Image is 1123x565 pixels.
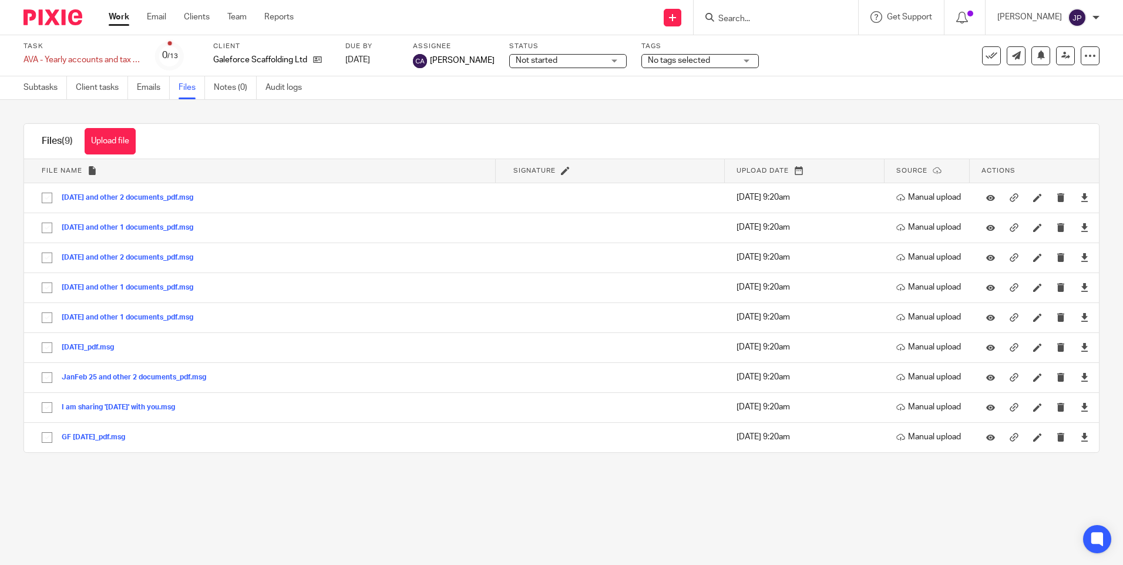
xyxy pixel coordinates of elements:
[896,401,964,413] p: Manual upload
[737,341,879,353] p: [DATE] 9:20am
[109,11,129,23] a: Work
[513,167,556,174] span: Signature
[345,42,398,51] label: Due by
[516,56,557,65] span: Not started
[23,76,67,99] a: Subtasks
[345,56,370,64] span: [DATE]
[36,307,58,329] input: Select
[737,401,879,413] p: [DATE] 9:20am
[1080,431,1089,443] a: Download
[896,191,964,203] p: Manual upload
[1080,371,1089,383] a: Download
[167,53,178,59] small: /13
[717,14,823,25] input: Search
[737,251,879,263] p: [DATE] 9:20am
[62,314,202,322] button: [DATE] and other 1 documents_pdf.msg
[62,403,184,412] button: I am sharing '[DATE]' with you.msg
[264,11,294,23] a: Reports
[62,344,123,352] button: [DATE]_pdf.msg
[62,254,202,262] button: [DATE] and other 2 documents_pdf.msg
[85,128,136,154] button: Upload file
[737,167,789,174] span: Upload date
[896,251,964,263] p: Manual upload
[887,13,932,21] span: Get Support
[62,136,73,146] span: (9)
[213,42,331,51] label: Client
[1080,311,1089,323] a: Download
[641,42,759,51] label: Tags
[184,11,210,23] a: Clients
[265,76,311,99] a: Audit logs
[981,167,1016,174] span: Actions
[1080,281,1089,293] a: Download
[36,366,58,389] input: Select
[213,54,307,66] p: Galeforce Scaffolding Ltd
[137,76,170,99] a: Emails
[896,431,964,443] p: Manual upload
[737,191,879,203] p: [DATE] 9:20am
[62,194,202,202] button: [DATE] and other 2 documents_pdf.msg
[162,49,178,62] div: 0
[42,167,82,174] span: File name
[896,167,927,174] span: Source
[62,433,134,442] button: GF [DATE]_pdf.msg
[896,311,964,323] p: Manual upload
[36,396,58,419] input: Select
[36,426,58,449] input: Select
[23,42,141,51] label: Task
[227,11,247,23] a: Team
[62,224,202,232] button: [DATE] and other 1 documents_pdf.msg
[36,277,58,299] input: Select
[36,187,58,209] input: Select
[896,371,964,383] p: Manual upload
[413,42,495,51] label: Assignee
[76,76,128,99] a: Client tasks
[214,76,257,99] a: Notes (0)
[179,76,205,99] a: Files
[1080,191,1089,203] a: Download
[1080,401,1089,413] a: Download
[737,371,879,383] p: [DATE] 9:20am
[23,54,141,66] div: AVA - Yearly accounts and tax return
[1068,8,1087,27] img: svg%3E
[997,11,1062,23] p: [PERSON_NAME]
[648,56,710,65] span: No tags selected
[1080,251,1089,263] a: Download
[413,54,427,68] img: svg%3E
[1080,221,1089,233] a: Download
[509,42,627,51] label: Status
[737,221,879,233] p: [DATE] 9:20am
[430,55,495,66] span: [PERSON_NAME]
[896,281,964,293] p: Manual upload
[1080,341,1089,353] a: Download
[896,221,964,233] p: Manual upload
[147,11,166,23] a: Email
[62,284,202,292] button: [DATE] and other 1 documents_pdf.msg
[896,341,964,353] p: Manual upload
[42,135,73,147] h1: Files
[36,217,58,239] input: Select
[62,374,215,382] button: JanFeb 25 and other 2 documents_pdf.msg
[737,431,879,443] p: [DATE] 9:20am
[36,247,58,269] input: Select
[36,337,58,359] input: Select
[23,9,82,25] img: Pixie
[737,311,879,323] p: [DATE] 9:20am
[737,281,879,293] p: [DATE] 9:20am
